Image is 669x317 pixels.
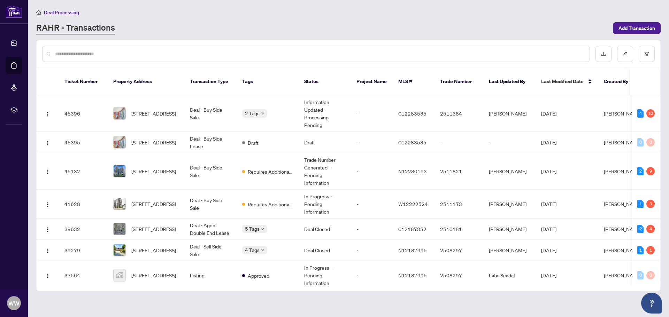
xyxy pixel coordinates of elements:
td: 2510181 [435,219,483,240]
td: [PERSON_NAME] [483,219,536,240]
img: Logo [45,248,51,254]
div: 3 [646,200,655,208]
td: - [351,153,393,190]
span: [STREET_ADDRESS] [131,246,176,254]
button: download [595,46,612,62]
th: Status [299,68,351,95]
span: [PERSON_NAME] [604,110,641,117]
td: - [351,95,393,132]
th: MLS # [393,68,435,95]
td: - [351,132,393,153]
span: [PERSON_NAME] [604,226,641,232]
span: [STREET_ADDRESS] [131,225,176,233]
span: 4 Tags [245,246,260,254]
button: Logo [42,198,53,209]
th: Trade Number [435,68,483,95]
button: Logo [42,270,53,281]
div: 0 [646,138,655,146]
td: - [351,219,393,240]
button: Logo [42,166,53,177]
td: 2508297 [435,240,483,261]
span: Approved [248,272,269,279]
span: N12187995 [398,272,427,278]
img: thumbnail-img [114,136,125,148]
span: W12222524 [398,201,428,207]
td: - [483,132,536,153]
span: [STREET_ADDRESS] [131,167,176,175]
button: Logo [42,245,53,256]
span: download [601,51,606,56]
button: Logo [42,108,53,119]
span: C12283535 [398,110,426,117]
img: logo [6,5,22,18]
td: Deal - Buy Side Lease [184,132,237,153]
th: Last Modified Date [536,68,598,95]
button: filter [639,46,655,62]
div: 4 [637,109,644,118]
span: edit [623,51,628,56]
span: Requires Additional Docs [248,200,293,208]
div: 2 [637,167,644,175]
td: - [351,240,393,261]
span: [PERSON_NAME] [604,139,641,145]
img: Logo [45,273,51,279]
span: Deal Processing [44,9,79,16]
td: Deal - Sell Side Sale [184,240,237,261]
td: [PERSON_NAME] [483,240,536,261]
span: WW [8,299,20,308]
span: N12280193 [398,168,427,174]
span: [PERSON_NAME] [604,168,641,174]
span: C12283535 [398,139,426,145]
th: Property Address [108,68,184,95]
span: home [36,10,41,15]
div: 2 [637,225,644,233]
td: 37564 [59,261,108,290]
span: [DATE] [541,272,556,278]
td: Latai Seadat [483,261,536,290]
div: 9 [646,167,655,175]
img: Logo [45,227,51,232]
td: 41628 [59,190,108,219]
button: Open asap [641,293,662,314]
td: Deal Closed [299,240,351,261]
span: [PERSON_NAME] [604,201,641,207]
td: - [435,132,483,153]
div: 0 [646,271,655,279]
td: Deal Closed [299,219,351,240]
span: N12187995 [398,247,427,253]
span: Requires Additional Docs [248,168,293,175]
td: Trade Number Generated - Pending Information [299,153,351,190]
td: - [351,261,393,290]
th: Ticket Number [59,68,108,95]
span: [STREET_ADDRESS] [131,138,176,146]
td: 2511173 [435,190,483,219]
th: Transaction Type [184,68,237,95]
th: Tags [237,68,299,95]
span: 5 Tags [245,225,260,233]
td: In Progress - Pending Information [299,190,351,219]
td: In Progress - Pending Information [299,261,351,290]
div: 1 [637,246,644,254]
div: 10 [646,109,655,118]
span: 2 Tags [245,109,260,117]
img: thumbnail-img [114,244,125,256]
img: thumbnail-img [114,223,125,235]
span: [DATE] [541,168,556,174]
td: 2511821 [435,153,483,190]
td: 39632 [59,219,108,240]
span: [STREET_ADDRESS] [131,200,176,208]
span: Add Transaction [618,23,655,34]
img: Logo [45,111,51,117]
img: Logo [45,202,51,207]
div: 0 [637,271,644,279]
div: 0 [637,138,644,146]
span: [DATE] [541,139,556,145]
td: [PERSON_NAME] [483,190,536,219]
td: Draft [299,132,351,153]
td: - [351,190,393,219]
td: 45396 [59,95,108,132]
span: Draft [248,139,259,146]
span: [STREET_ADDRESS] [131,271,176,279]
button: Logo [42,223,53,235]
img: Logo [45,140,51,146]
